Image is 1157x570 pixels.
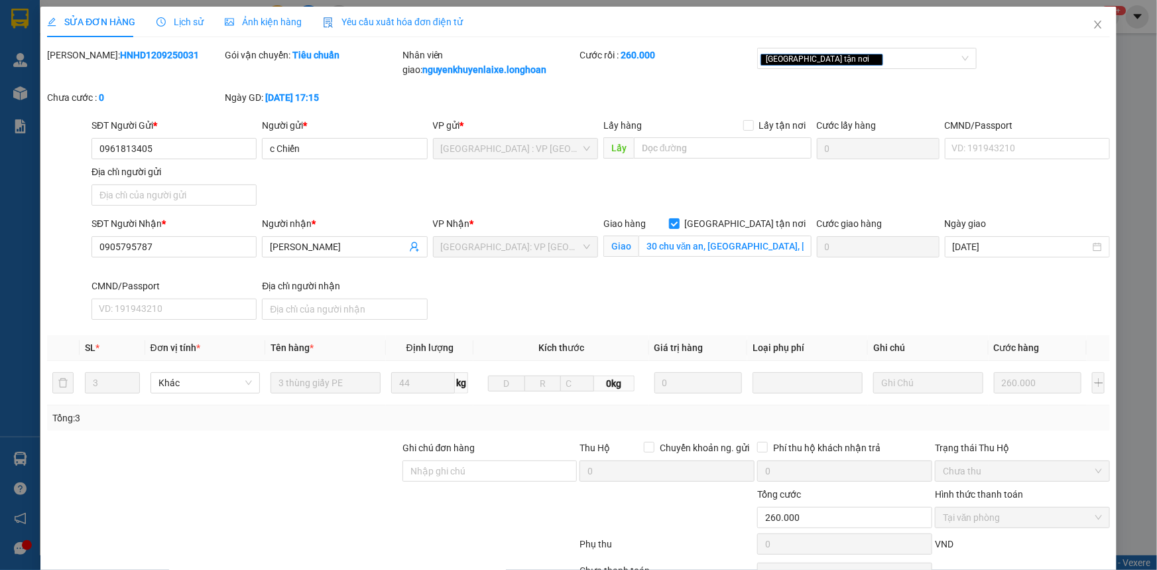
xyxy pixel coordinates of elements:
[945,218,987,229] label: Ngày giao
[1092,372,1105,393] button: plus
[579,48,755,62] div: Cước rồi :
[265,92,319,103] b: [DATE] 17:15
[945,118,1110,133] div: CMND/Passport
[579,443,610,453] span: Thu Hộ
[91,118,257,133] div: SĐT Người Gửi
[156,17,204,27] span: Lịch sử
[225,90,400,105] div: Ngày GD:
[560,376,593,392] input: C
[91,165,257,179] div: Địa chỉ người gửi
[433,118,598,133] div: VP gửi
[621,50,655,60] b: 260.000
[47,90,222,105] div: Chưa cước :
[433,218,470,229] span: VP Nhận
[524,376,562,392] input: R
[768,441,886,455] span: Phí thu hộ khách nhận trả
[91,216,257,231] div: SĐT Người Nhận
[402,461,578,482] input: Ghi chú đơn hàng
[99,92,104,103] b: 0
[292,50,339,60] b: Tiêu chuẩn
[262,299,427,320] input: Địa chỉ của người nhận
[817,218,883,229] label: Cước giao hàng
[120,50,199,60] b: HNHD1209250031
[603,236,639,257] span: Giao
[52,411,447,425] div: Tổng: 3
[441,237,590,257] span: Quảng Ngãi: VP Trường Chinh
[654,372,743,393] input: 0
[943,508,1102,528] span: Tại văn phòng
[323,17,334,28] img: icon
[262,118,427,133] div: Người gửi
[271,342,314,353] span: Tên hàng
[935,441,1110,455] div: Trạng thái Thu Hộ
[409,242,420,252] span: user-add
[441,139,590,159] span: Hà Nội : VP Hà Đông
[994,372,1082,393] input: 0
[761,54,883,66] span: [GEOGRAPHIC_DATA] tận nơi
[323,17,463,27] span: Yêu cầu xuất hóa đơn điện tử
[817,138,940,159] input: Cước lấy hàng
[817,236,940,257] input: Cước giao hàng
[994,342,1040,353] span: Cước hàng
[225,17,234,27] span: picture
[151,342,200,353] span: Đơn vị tính
[488,376,525,392] input: D
[871,56,878,62] span: close
[406,342,454,353] span: Định lượng
[634,137,812,159] input: Dọc đường
[158,373,253,393] span: Khác
[654,342,703,353] span: Giá trị hàng
[271,372,381,393] input: VD: Bàn, Ghế
[757,489,801,500] span: Tổng cước
[91,184,257,206] input: Địa chỉ của người gửi
[402,48,578,77] div: Nhân viên giao:
[943,461,1102,481] span: Chưa thu
[262,216,427,231] div: Người nhận
[747,335,868,361] th: Loại phụ phí
[225,17,302,27] span: Ảnh kiện hàng
[85,342,95,353] span: SL
[47,17,56,27] span: edit
[262,279,427,293] div: Địa chỉ người nhận
[52,372,74,393] button: delete
[225,48,400,62] div: Gói vận chuyển:
[91,279,257,293] div: CMND/Passport
[538,342,584,353] span: Kích thước
[156,17,166,27] span: clock-circle
[455,372,468,393] span: kg
[868,335,989,361] th: Ghi chú
[953,240,1090,254] input: Ngày giao
[47,48,222,62] div: [PERSON_NAME]:
[603,137,634,159] span: Lấy
[422,64,547,75] b: nguyenkhuyenlaixe.longhoan
[654,441,755,455] span: Chuyển khoản ng. gửi
[579,537,757,560] div: Phụ thu
[603,218,646,229] span: Giao hàng
[47,17,135,27] span: SỬA ĐƠN HÀNG
[935,489,1023,500] label: Hình thức thanh toán
[603,120,642,131] span: Lấy hàng
[639,236,812,257] input: Giao tận nơi
[817,120,877,131] label: Cước lấy hàng
[680,216,812,231] span: [GEOGRAPHIC_DATA] tận nơi
[1093,19,1103,30] span: close
[754,118,812,133] span: Lấy tận nơi
[402,443,475,453] label: Ghi chú đơn hàng
[935,539,953,549] span: VND
[1079,7,1117,44] button: Close
[873,372,983,393] input: Ghi Chú
[594,376,635,392] span: 0kg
